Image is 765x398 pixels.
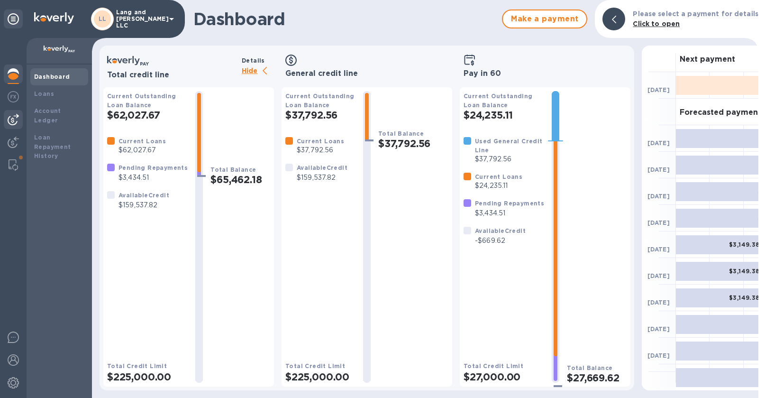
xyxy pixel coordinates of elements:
b: Total Balance [567,364,612,371]
b: [DATE] [647,246,670,253]
b: $3,149.38 [729,241,760,248]
b: Pending Repayments [118,164,188,171]
b: [DATE] [647,325,670,333]
b: [DATE] [647,166,670,173]
h2: $62,027.67 [107,109,188,121]
b: [DATE] [647,193,670,200]
b: Account Ledger [34,107,61,124]
h2: $24,235.11 [464,109,544,121]
b: [DATE] [647,139,670,147]
b: Current Outstanding Loan Balance [285,93,355,109]
h3: Forecasted payments [680,108,765,117]
b: Available Credit [297,164,347,171]
b: Available Credit [475,227,526,234]
p: $3,434.51 [475,208,544,218]
b: [DATE] [647,352,670,359]
b: LL [99,15,107,22]
b: Current Loans [118,138,166,145]
b: Loans [34,90,54,97]
button: Make a payment [502,9,587,28]
b: Dashboard [34,73,70,80]
b: [DATE] [647,272,670,279]
h3: Pay in 60 [464,69,627,78]
p: $62,027.67 [118,145,166,155]
h2: $27,000.00 [464,371,544,383]
b: $3,149.38 [729,294,760,301]
h2: $65,462.18 [210,174,270,185]
h1: Dashboard [193,9,497,29]
b: [DATE] [647,86,670,93]
b: Loan Repayment History [34,134,71,160]
b: Details [242,57,265,64]
img: Logo [34,12,74,24]
p: -$669.62 [475,236,526,246]
b: Total Balance [210,166,256,173]
h2: $225,000.00 [285,371,355,383]
h2: $37,792.56 [285,109,355,121]
b: Used General Credit Line [475,138,543,154]
b: Total Credit Limit [107,362,167,370]
b: Total Credit Limit [285,362,345,370]
b: Current Outstanding Loan Balance [464,93,533,109]
h2: $37,792.56 [378,138,448,149]
b: $3,149.38 [729,268,760,275]
b: Click to open [633,20,680,28]
p: $37,792.56 [297,145,344,155]
p: Hide [242,65,274,77]
b: Total Credit Limit [464,362,523,370]
b: Current Loans [475,173,522,180]
h2: $27,669.62 [567,372,627,384]
b: [DATE] [647,219,670,226]
p: $159,537.82 [297,173,347,183]
h3: Total credit line [107,71,238,80]
div: Unpin categories [4,9,23,28]
b: Total Balance [378,130,424,137]
h2: $225,000.00 [107,371,188,383]
p: $37,792.56 [475,154,544,164]
b: Available Credit [118,192,169,199]
p: $159,537.82 [118,200,169,210]
b: Pending Repayments [475,200,544,207]
b: Please select a payment for details [633,10,758,18]
h3: General credit line [285,69,448,78]
img: Foreign exchange [8,91,19,102]
b: [DATE] [647,299,670,306]
p: $24,235.11 [475,181,522,191]
p: $3,434.51 [118,173,188,183]
span: Make a payment [510,13,579,25]
p: Lang and [PERSON_NAME] LLC [116,9,164,29]
b: Current Loans [297,138,344,145]
h3: Next payment [680,55,735,64]
b: Current Outstanding Loan Balance [107,93,176,109]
